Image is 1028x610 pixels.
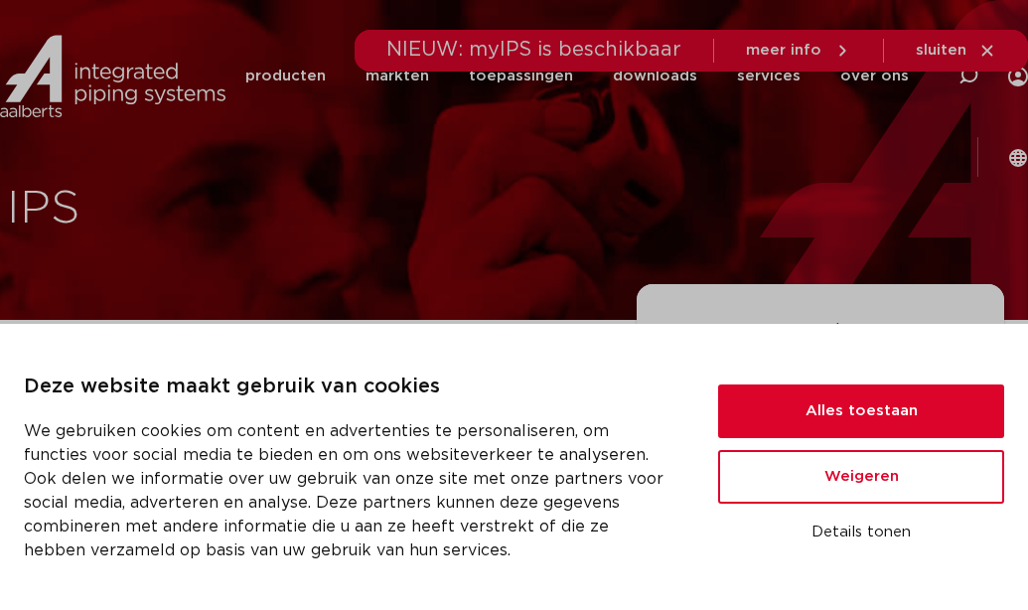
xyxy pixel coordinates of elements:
[668,316,972,395] h3: meer controle voor u met my IPS
[916,42,996,60] a: sluiten
[746,42,851,60] a: meer info
[916,43,966,58] span: sluiten
[718,384,1004,438] button: Alles toestaan
[366,36,429,116] a: markten
[613,36,697,116] a: downloads
[245,36,326,116] a: producten
[1008,36,1028,116] div: my IPS
[840,36,909,116] a: over ons
[718,516,1004,549] button: Details tonen
[746,43,821,58] span: meer info
[469,36,573,116] a: toepassingen
[386,40,681,60] span: NIEUW: myIPS is beschikbaar
[737,36,801,116] a: services
[24,419,670,562] p: We gebruiken cookies om content en advertenties te personaliseren, om functies voor social media ...
[245,36,909,116] nav: Menu
[24,372,670,403] p: Deze website maakt gebruik van cookies
[718,450,1004,504] button: Weigeren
